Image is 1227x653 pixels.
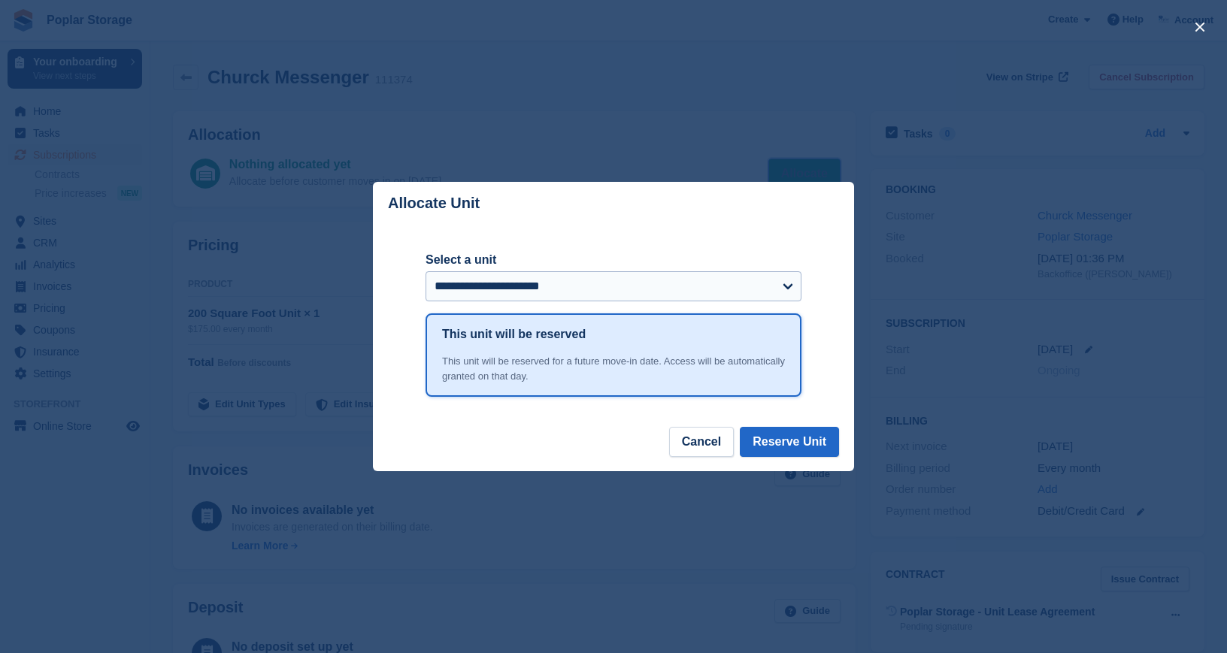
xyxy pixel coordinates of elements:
[740,427,839,457] button: Reserve Unit
[442,354,785,383] div: This unit will be reserved for a future move-in date. Access will be automatically granted on tha...
[426,251,801,269] label: Select a unit
[442,325,586,343] h1: This unit will be reserved
[388,195,480,212] p: Allocate Unit
[1188,15,1212,39] button: close
[669,427,734,457] button: Cancel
